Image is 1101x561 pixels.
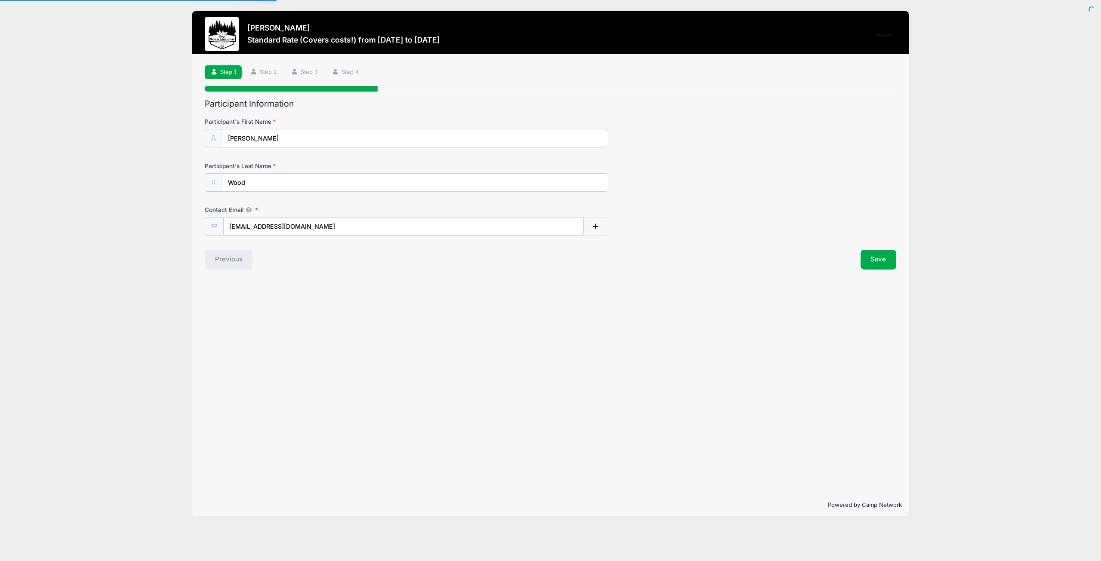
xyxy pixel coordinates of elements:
p: Powered by Camp Network [199,501,902,509]
a: Step 1 [205,65,242,80]
input: Participant's First Name [222,129,608,147]
h3: Standard Rate (Covers costs!) from [DATE] to [DATE] [247,35,440,44]
label: Participant's Last Name [205,162,435,170]
label: Participant's First Name [205,117,435,126]
h2: Participant Information [205,99,896,109]
input: Participant's Last Name [222,173,608,192]
a: Step 4 [326,65,365,80]
label: Contact Email [205,205,435,214]
button: Save [861,250,897,270]
a: Step 3 [285,65,323,80]
h3: [PERSON_NAME] [247,23,440,32]
a: Return [872,30,896,40]
a: Step 2 [244,65,283,80]
input: email@email.com [223,217,584,236]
